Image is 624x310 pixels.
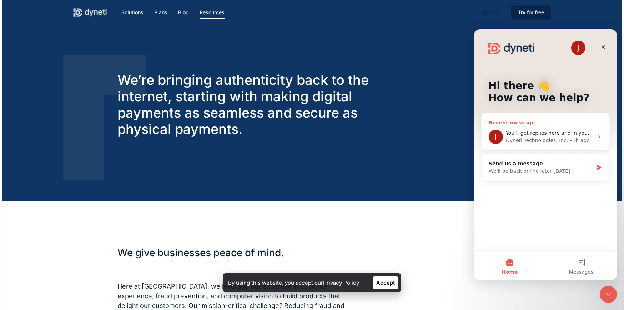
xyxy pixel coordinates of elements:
h3: We’re bringing authenticity back to the internet, starting with making digital payments as seamle... [117,72,374,137]
h3: We give businesses peace of mind. [117,244,374,261]
button: Messages [71,222,143,251]
div: • 1h ago [95,108,116,115]
div: Send us a message [15,131,119,138]
div: We'll be back online later [DATE] [15,138,119,146]
iframe: Intercom live chat [474,29,617,280]
a: Plans [154,9,167,16]
span: Plans [154,9,167,15]
p: By using this website, you accept our [228,278,359,288]
span: Solutions [121,9,144,15]
a: Accept [373,276,398,289]
a: Privacy Policy [323,279,359,286]
a: Solutions [121,9,144,16]
a: Sign in [475,7,505,18]
span: Home [27,240,44,245]
span: You’ll get replies here and in your email: ✉️ [EMAIL_ADDRESS][PERSON_NAME][DOMAIN_NAME] The team ... [32,101,368,107]
div: Send us a messageWe'll be back online later [DATE] [7,125,136,152]
a: Blog [178,9,189,16]
iframe: Intercom live chat [600,286,617,303]
div: Close [123,11,136,24]
div: Dyneti Technologies, Inc. [32,108,94,115]
a: Try for free [511,9,551,16]
span: Messages [95,240,120,245]
span: Sign in [482,9,498,15]
span: Resources [200,9,225,15]
span: Try for free [518,9,544,15]
span: Blog [178,9,189,15]
a: Resources [200,9,225,16]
